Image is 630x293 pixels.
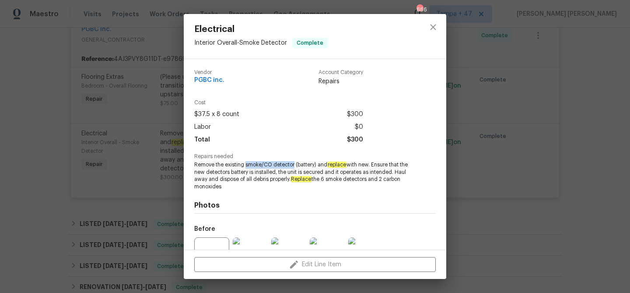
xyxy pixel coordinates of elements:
span: $300 [347,108,363,121]
span: PGBC inc. [194,77,224,84]
span: Interior Overall - Smoke Detector [194,40,287,46]
span: $300 [347,134,363,146]
span: Remove the existing smoke/CO detector (battery) and with new. Ensure that the new detectors batte... [194,161,412,191]
span: Vendor [194,70,224,75]
h4: Photos [194,201,436,210]
span: Cost [194,100,363,106]
span: $37.5 x 8 count [194,108,239,121]
span: Repairs [318,77,363,86]
em: replace [327,162,346,168]
em: Replace [290,176,311,182]
span: Account Category [318,70,363,75]
span: Total [194,134,210,146]
div: 666 [416,5,423,14]
span: Electrical [194,25,328,34]
h5: Before [194,226,215,232]
button: close [423,17,444,38]
span: Repairs needed [194,154,436,159]
span: Complete [293,39,327,47]
span: Labor [194,121,211,134]
span: $0 [355,121,363,134]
